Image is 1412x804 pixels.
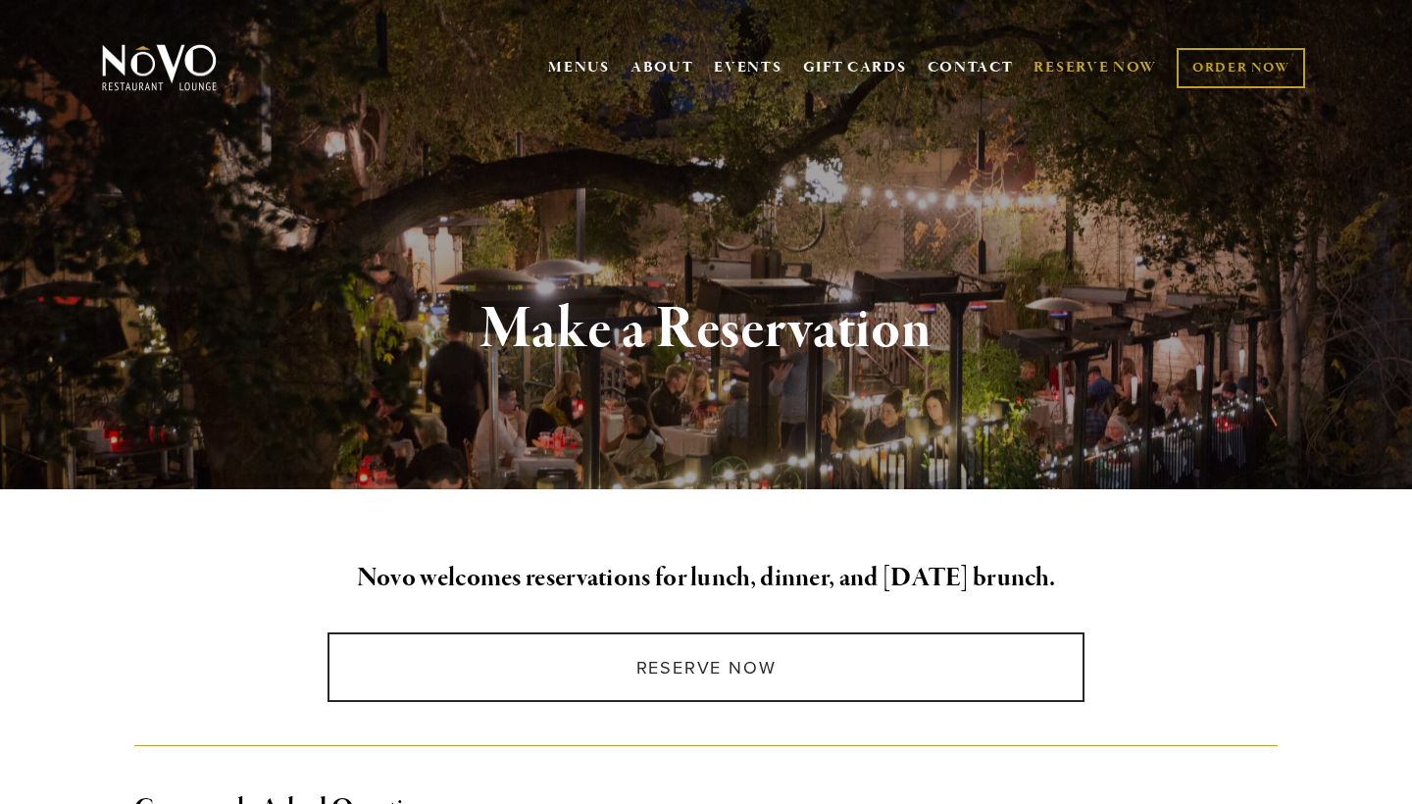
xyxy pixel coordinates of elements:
a: CONTACT [928,49,1014,86]
a: ORDER NOW [1177,48,1305,88]
strong: Make a Reservation [480,292,933,367]
a: EVENTS [714,58,782,77]
h2: Novo welcomes reservations for lunch, dinner, and [DATE] brunch. [134,558,1278,599]
img: Novo Restaurant &amp; Lounge [98,43,221,92]
a: Reserve Now [328,632,1084,702]
a: RESERVE NOW [1034,49,1157,86]
a: GIFT CARDS [803,49,907,86]
a: ABOUT [630,58,694,77]
a: MENUS [548,58,610,77]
